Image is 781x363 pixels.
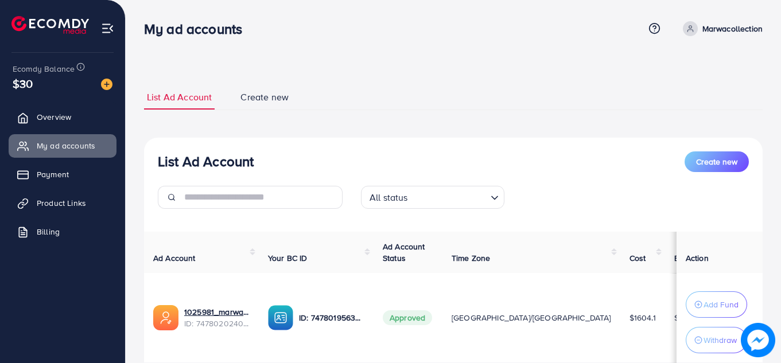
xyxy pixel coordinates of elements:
img: ic-ads-acc.e4c84228.svg [153,305,178,330]
span: Cost [630,252,646,264]
img: image [101,79,112,90]
span: Approved [383,310,432,325]
div: <span class='underline'>1025981_marwacollection_1741112277732</span></br>7478020240513892368 [184,306,250,330]
h3: My ad accounts [144,21,251,37]
span: Payment [37,169,69,180]
a: Overview [9,106,116,128]
p: Add Fund [704,298,739,311]
span: Ecomdy Balance [13,63,75,75]
p: Withdraw [704,333,737,347]
img: ic-ba-acc.ded83a64.svg [268,305,293,330]
a: Billing [9,220,116,243]
h3: List Ad Account [158,153,254,170]
span: $1604.1 [630,312,656,323]
a: 1025981_marwacollection_1741112277732 [184,306,250,318]
a: Marwacollection [678,21,763,36]
span: Your BC ID [268,252,308,264]
img: logo [11,16,89,34]
span: Ad Account [153,252,196,264]
span: Action [686,252,709,264]
p: Marwacollection [702,22,763,36]
span: My ad accounts [37,140,95,151]
span: Billing [37,226,60,237]
span: Create new [696,156,737,167]
button: Withdraw [686,327,747,353]
div: Search for option [361,186,504,209]
a: My ad accounts [9,134,116,157]
span: Overview [37,111,71,123]
a: Payment [9,163,116,186]
span: [GEOGRAPHIC_DATA]/[GEOGRAPHIC_DATA] [452,312,611,323]
span: Time Zone [452,252,490,264]
img: image [741,323,775,357]
p: ID: 7478019563486068752 [299,311,364,325]
input: Search for option [411,187,486,206]
span: $30 [13,75,33,92]
span: ID: 7478020240513892368 [184,318,250,329]
span: All status [367,189,410,206]
img: menu [101,22,114,35]
span: Create new [240,91,289,104]
span: Ad Account Status [383,241,425,264]
button: Add Fund [686,291,747,318]
a: Product Links [9,192,116,214]
button: Create new [685,151,749,172]
span: List Ad Account [147,91,212,104]
span: Product Links [37,197,86,209]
